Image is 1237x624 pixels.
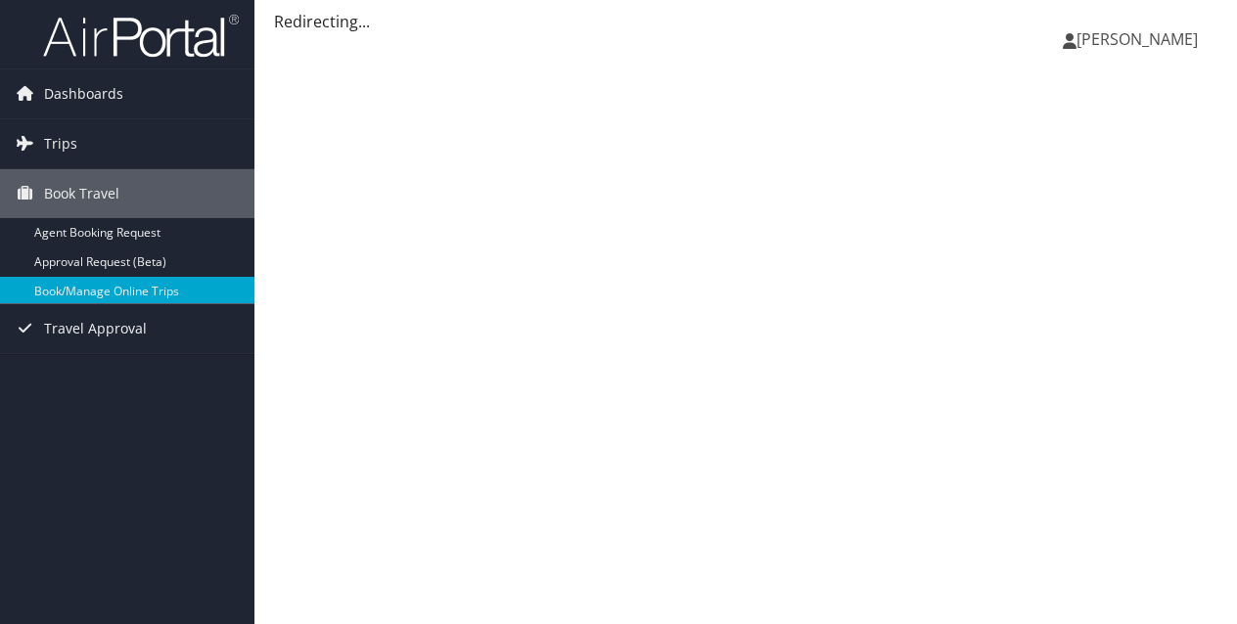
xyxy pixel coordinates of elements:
a: [PERSON_NAME] [1063,10,1217,68]
span: Dashboards [44,69,123,118]
img: airportal-logo.png [43,13,239,59]
div: Redirecting... [274,10,1217,33]
span: Travel Approval [44,304,147,353]
span: Trips [44,119,77,168]
span: [PERSON_NAME] [1077,28,1198,50]
span: Book Travel [44,169,119,218]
